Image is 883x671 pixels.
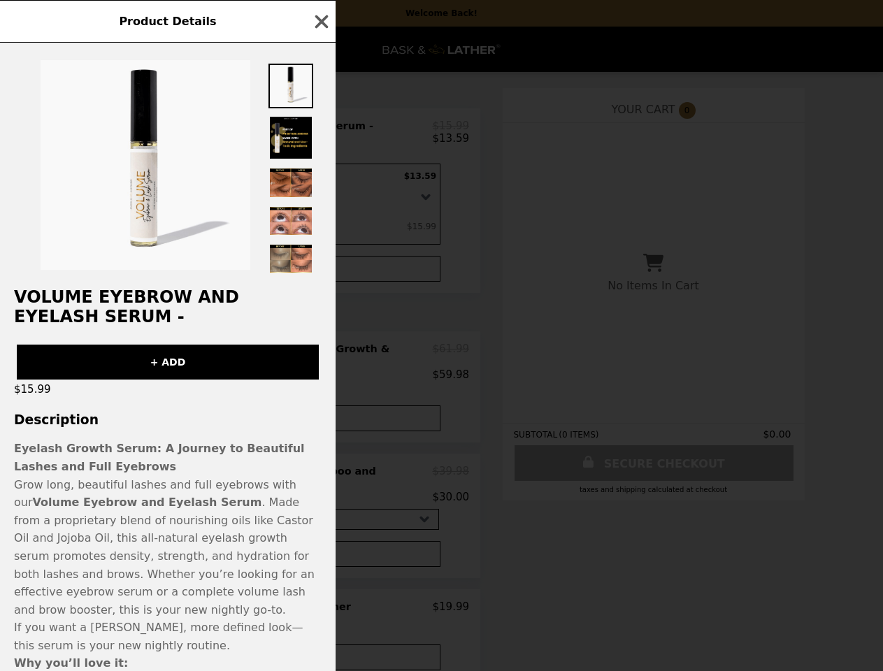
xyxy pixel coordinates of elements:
span: Product Details [119,15,216,28]
strong: Volume Eyebrow and Eyelash Serum [33,496,262,509]
strong: Eyelash Growth Serum: A Journey to Beautiful Lashes and Full Eyebrows [14,442,305,473]
img: Thumbnail 2 [268,115,313,160]
img: Thumbnail 1 [268,64,313,108]
p: Grow long, beautiful lashes and full eyebrows with our . Made from a proprietary blend of nourish... [14,476,322,619]
img: Default Title [41,60,250,270]
img: Thumbnail 5 [268,243,313,275]
img: Thumbnail 4 [268,205,313,236]
strong: Why you’ll love it: [14,656,128,670]
p: If you want a [PERSON_NAME], more defined look—this serum is your new nightly routine. [14,619,322,654]
img: Thumbnail 3 [268,167,313,199]
button: + ADD [17,345,319,380]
